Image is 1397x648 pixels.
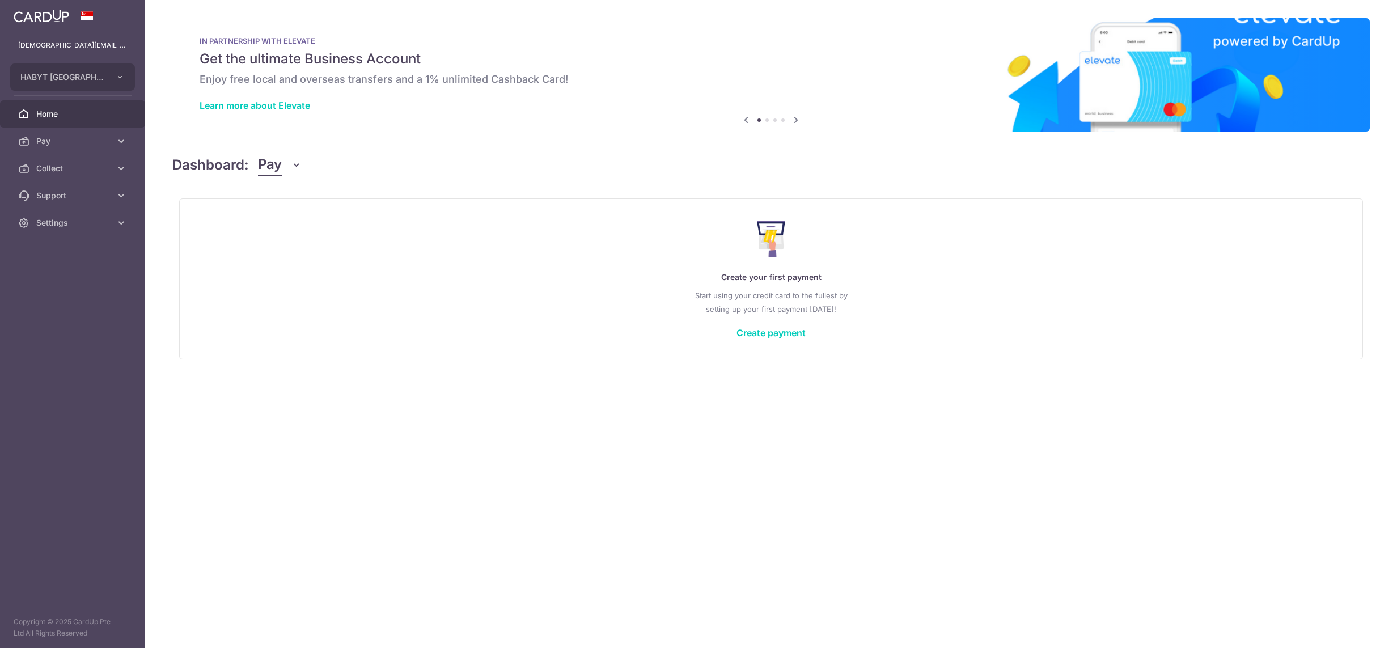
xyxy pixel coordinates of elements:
span: Pay [258,154,282,176]
img: Make Payment [757,221,786,257]
h6: Enjoy free local and overseas transfers and a 1% unlimited Cashback Card! [200,73,1343,86]
span: Settings [36,217,111,228]
button: HABYT [GEOGRAPHIC_DATA] ONE PTE. LTD. [10,63,135,91]
span: Pay [36,135,111,147]
img: CardUp [14,9,69,23]
p: [DEMOGRAPHIC_DATA][EMAIL_ADDRESS][DOMAIN_NAME] [18,40,127,51]
p: Create your first payment [202,270,1340,284]
p: Start using your credit card to the fullest by setting up your first payment [DATE]! [202,289,1340,316]
h5: Get the ultimate Business Account [200,50,1343,68]
a: Learn more about Elevate [200,100,310,111]
span: Home [36,108,111,120]
span: Collect [36,163,111,174]
p: IN PARTNERSHIP WITH ELEVATE [200,36,1343,45]
a: Create payment [736,327,806,338]
img: Renovation banner [172,18,1370,132]
h4: Dashboard: [172,155,249,175]
span: HABYT [GEOGRAPHIC_DATA] ONE PTE. LTD. [20,71,104,83]
span: Support [36,190,111,201]
button: Pay [258,154,302,176]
